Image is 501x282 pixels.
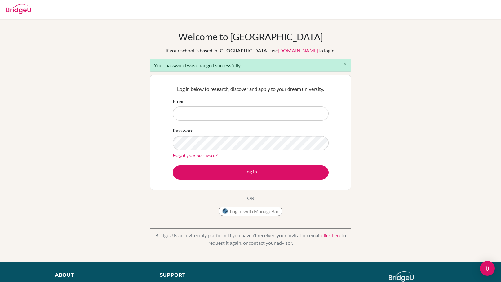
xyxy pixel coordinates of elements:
div: Support [160,271,244,279]
img: Bridge-U [6,4,31,14]
div: Your password was changed successfully. [150,59,351,72]
a: click here [321,232,341,238]
i: close [343,61,347,66]
p: Log in below to research, discover and apply to your dream university. [173,85,329,93]
h1: Welcome to [GEOGRAPHIC_DATA] [178,31,323,42]
label: Password [173,127,194,134]
button: Close [339,59,351,69]
div: If your school is based in [GEOGRAPHIC_DATA], use to login. [166,47,335,54]
p: OR [247,195,254,202]
a: Forgot your password? [173,152,217,158]
a: [DOMAIN_NAME] [278,47,318,53]
img: logo_white@2x-f4f0deed5e89b7ecb1c2cc34c3e3d731f90f0f143d5ea2071677605dd97b5244.png [389,271,414,282]
div: Open Intercom Messenger [480,261,495,276]
p: BridgeU is an invite only platform. If you haven’t received your invitation email, to request it ... [150,232,351,247]
button: Log in [173,165,329,180]
div: About [55,271,146,279]
button: Log in with ManageBac [219,207,282,216]
label: Email [173,97,184,105]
